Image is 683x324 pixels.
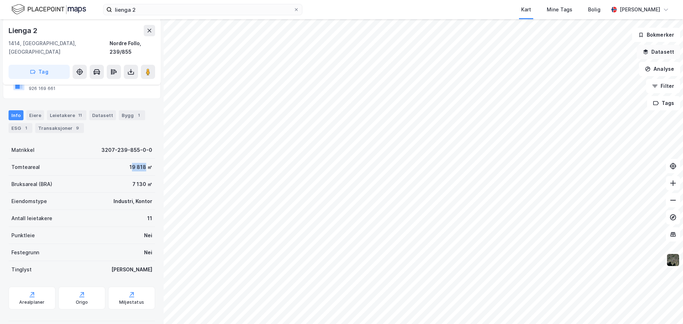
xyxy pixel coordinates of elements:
[647,290,683,324] iframe: Chat Widget
[47,110,86,120] div: Leietakere
[113,197,152,206] div: Industri, Kontor
[637,45,680,59] button: Datasett
[111,265,152,274] div: [PERSON_NAME]
[22,124,30,132] div: 1
[639,62,680,76] button: Analyse
[11,146,35,154] div: Matrikkel
[89,110,116,120] div: Datasett
[74,124,81,132] div: 9
[29,86,55,91] div: 926 169 661
[129,163,152,171] div: 19 818 ㎡
[666,253,680,267] img: 9k=
[9,65,70,79] button: Tag
[9,110,23,120] div: Info
[112,4,293,15] input: Søk på adresse, matrikkel, gårdeiere, leietakere eller personer
[588,5,600,14] div: Bolig
[110,39,155,56] div: Nordre Follo, 239/855
[647,290,683,324] div: Kontrollprogram for chat
[19,299,44,305] div: Arealplaner
[11,231,35,240] div: Punktleie
[632,28,680,42] button: Bokmerker
[119,110,145,120] div: Bygg
[26,110,44,120] div: Eiere
[11,163,40,171] div: Tomteareal
[547,5,572,14] div: Mine Tags
[101,146,152,154] div: 3207-239-855-0-0
[9,25,38,36] div: Lienga 2
[144,248,152,257] div: Nei
[11,197,47,206] div: Eiendomstype
[11,3,86,16] img: logo.f888ab2527a4732fd821a326f86c7f29.svg
[132,180,152,188] div: 7 130 ㎡
[35,123,84,133] div: Transaksjoner
[11,180,52,188] div: Bruksareal (BRA)
[9,39,110,56] div: 1414, [GEOGRAPHIC_DATA], [GEOGRAPHIC_DATA]
[147,214,152,223] div: 11
[647,96,680,110] button: Tags
[620,5,660,14] div: [PERSON_NAME]
[11,248,39,257] div: Festegrunn
[11,214,52,223] div: Antall leietakere
[9,123,32,133] div: ESG
[646,79,680,93] button: Filter
[135,112,142,119] div: 1
[76,299,88,305] div: Origo
[76,112,84,119] div: 11
[144,231,152,240] div: Nei
[119,299,144,305] div: Miljøstatus
[11,265,32,274] div: Tinglyst
[521,5,531,14] div: Kart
